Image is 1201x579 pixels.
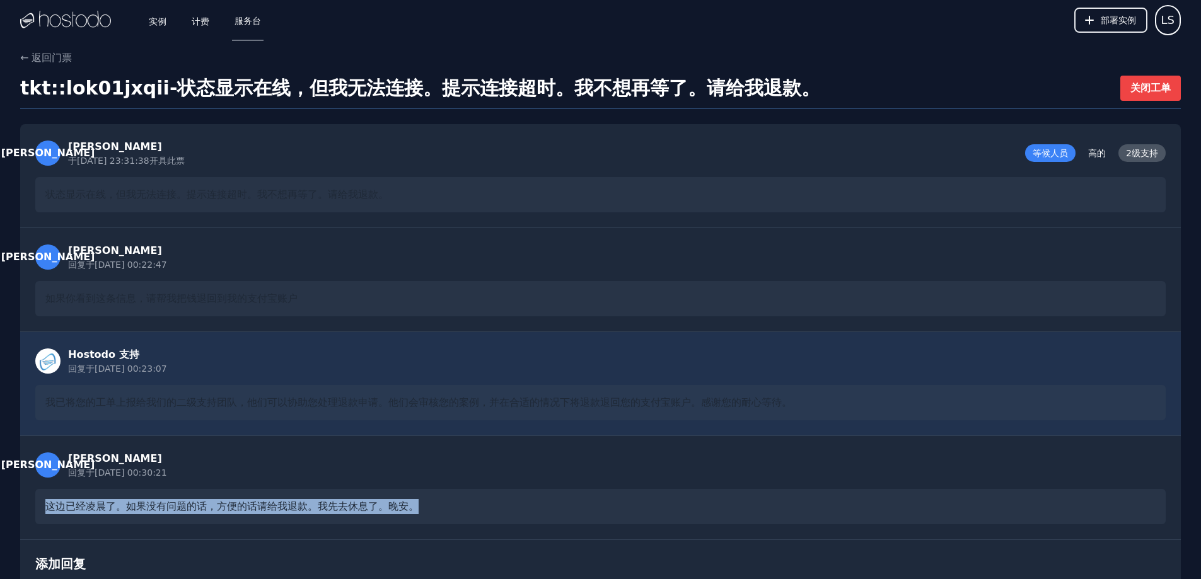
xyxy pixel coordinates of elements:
[177,77,820,99] font: 状态显示在线，但我无法连接。提示连接超时。我不想再等了。请给我退款。
[68,452,162,464] font: [PERSON_NAME]
[45,500,419,512] font: 这边已经凌晨了。如果没有问题的话，方便的话请给我退款。我先去休息了。晚安。
[68,244,162,256] font: [PERSON_NAME]
[1130,82,1171,94] font: 关闭工单
[20,11,111,30] img: 标识
[1120,76,1181,101] button: 关闭工单
[1,459,95,471] font: [PERSON_NAME]
[95,364,167,374] font: [DATE] 00:23:07
[1101,15,1136,25] font: 部署实例
[68,156,149,166] font: 于[DATE] 23:31:38
[1033,148,1068,158] font: 等候人员
[1155,5,1181,35] button: 用户菜单
[35,348,61,374] img: 职员
[68,140,162,152] font: [PERSON_NAME]
[68,467,95,478] font: 回复于
[1074,8,1147,33] button: 部署实例
[95,467,167,478] font: [DATE] 00:30:21
[1,147,95,159] font: [PERSON_NAME]
[35,556,86,571] font: 添加回复
[192,16,209,26] font: 计费
[1088,148,1106,158] font: 高的
[1126,148,1158,158] font: 2级支持
[45,292,298,304] font: 如果你看到这条信息，请帮我把钱退回到我的支付宝账户
[20,52,73,64] font: ← 返回门票
[68,348,139,360] font: Hostodo 支持
[170,77,177,99] font: -
[95,260,167,270] font: [DATE] 00:22:47
[68,260,95,270] font: 回复于
[45,188,388,200] font: 状态显示在线，但我无法连接。提示连接超时。我不想再等了。请给我退款。
[149,156,185,166] font: 开具此票
[20,50,73,66] button: ← 返回门票
[235,16,261,26] font: 服务台
[20,77,170,99] font: tkt::lok01jxqii
[68,364,95,374] font: 回复于
[149,16,166,26] font: 实例
[1161,13,1175,26] font: LS
[1,251,95,263] font: [PERSON_NAME]
[45,396,792,408] font: 我已将您的工单上报给我们的二级支持团队，他们可以协助您处理退款申请。他们会审核您的案例，并在合适的情况下将退款退回您的支付宝账户。感谢您的耐心等待。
